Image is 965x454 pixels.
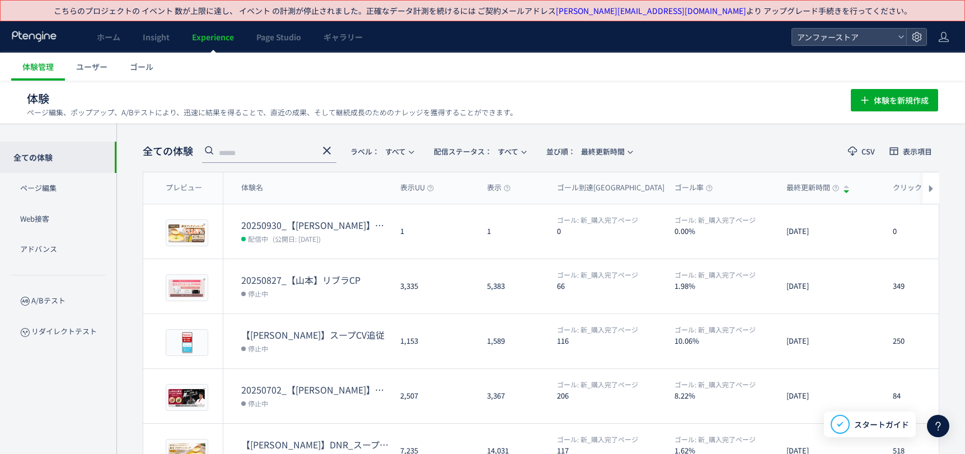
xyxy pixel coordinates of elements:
span: 新_購入完了ページ [674,380,756,389]
dt: 1.98% [674,280,777,291]
span: 新_購入完了ページ [674,434,756,444]
span: 体験管理 [22,61,54,72]
img: c6c617102002b09e8c6f5879f42bde981756268037225.png [168,277,205,298]
dt: 0 [557,226,666,236]
dt: 206 [557,390,666,401]
div: 2,507 [391,369,478,423]
span: 最終更新時間 [546,142,625,161]
span: 新_購入完了ページ [557,434,638,444]
div: 1 [391,204,478,259]
div: [DATE] [777,204,884,259]
div: 1,589 [478,314,548,368]
button: 配信ステータス​：すべて [427,142,532,160]
p: こちらのプロジェクトの イベント 数が上限に達し、 イベント の計測が停止されました。 [54,5,912,16]
button: 体験を新規作成 [851,89,938,111]
span: 正確なデータ計測を続けるには ご契約メールアドレス より アップグレード手続きを行ってください。 [366,5,912,16]
span: CSV [861,148,875,155]
dt: 0.00% [674,226,777,236]
span: 新_購入完了ページ [557,215,638,224]
div: 5,383 [478,259,548,313]
span: 新_購入完了ページ [674,270,756,279]
span: ラベル： [350,146,380,157]
dt: 20250827_【山本】リブラCP [241,274,391,287]
dt: 【山本】DNR_スープ本発売 [241,438,391,451]
span: 並び順： [546,146,575,157]
span: ギャラリー [324,31,363,43]
span: 最終更新時間 [786,182,839,193]
img: 2457e1679d856ddafd318687d9ee99771759201658238.png [168,222,205,244]
button: ラベル：すべて [343,142,420,160]
span: 停止中 [248,288,268,299]
span: スタートガイド [854,419,909,430]
div: 3,367 [478,369,548,423]
p: ページ編集、ポップアップ、A/Bテストにより、迅速に結果を得ることで、直近の成果、そして継続成長のためのナレッジを獲得することができます。 [27,107,517,118]
span: すべて [434,142,518,161]
span: クリックUU [893,182,941,193]
div: 1 [478,204,548,259]
dt: 66 [557,280,666,291]
span: 体験を新規作成 [874,89,929,111]
span: 新_購入完了ページ [674,325,756,334]
button: 並び順：最終更新時間 [539,142,639,160]
div: [DATE] [777,314,884,368]
dt: 116 [557,335,666,346]
div: [DATE] [777,259,884,313]
span: ゴール [130,61,153,72]
span: 停止中 [248,397,268,409]
span: 新_購入完了ページ [557,325,638,334]
a: [PERSON_NAME][EMAIL_ADDRESS][DOMAIN_NAME] [556,5,746,16]
dt: 8.22% [674,390,777,401]
span: 新_購入完了ページ [674,215,756,224]
span: プレビュー [166,182,202,193]
span: 新_購入完了ページ [557,380,638,389]
button: CSV [841,142,882,160]
span: アンファーストア [794,29,893,45]
dt: 10.06% [674,335,777,346]
span: 新_購入完了ページ [557,270,638,279]
span: すべて [350,142,406,161]
span: 配信中 [248,233,268,244]
dt: 【山本】スープCV追従 [241,329,391,341]
img: 14d1be9082bf97f8c5f56ae16364e2451751366971733.png [168,387,205,408]
span: 体験名 [241,182,263,193]
span: 表示 [487,182,510,193]
dt: 20250702_【山本】しみけんCP [241,383,391,396]
div: 3,335 [391,259,478,313]
span: 全ての体験 [143,144,193,158]
div: [DATE] [777,369,884,423]
button: 表示項目 [882,142,939,160]
span: 表示UU [400,182,434,193]
div: 1,153 [391,314,478,368]
span: ゴール到達[GEOGRAPHIC_DATA] [557,182,673,193]
span: Experience [192,31,234,43]
span: 表示項目 [903,148,932,155]
span: Page Studio [256,31,301,43]
span: 停止中 [248,343,268,354]
span: ホーム [97,31,120,43]
span: Insight [143,31,170,43]
h1: 体験 [27,91,826,107]
span: ユーザー [76,61,107,72]
img: 030b984a9e07b1e5044e7763212808cd1748495126598.png [168,332,205,353]
span: (公開日: [DATE]) [273,234,321,244]
dt: 20250930_【山本】スープ再販予約 [241,219,391,232]
span: 配信ステータス​： [434,146,492,157]
span: ゴール率 [674,182,713,193]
